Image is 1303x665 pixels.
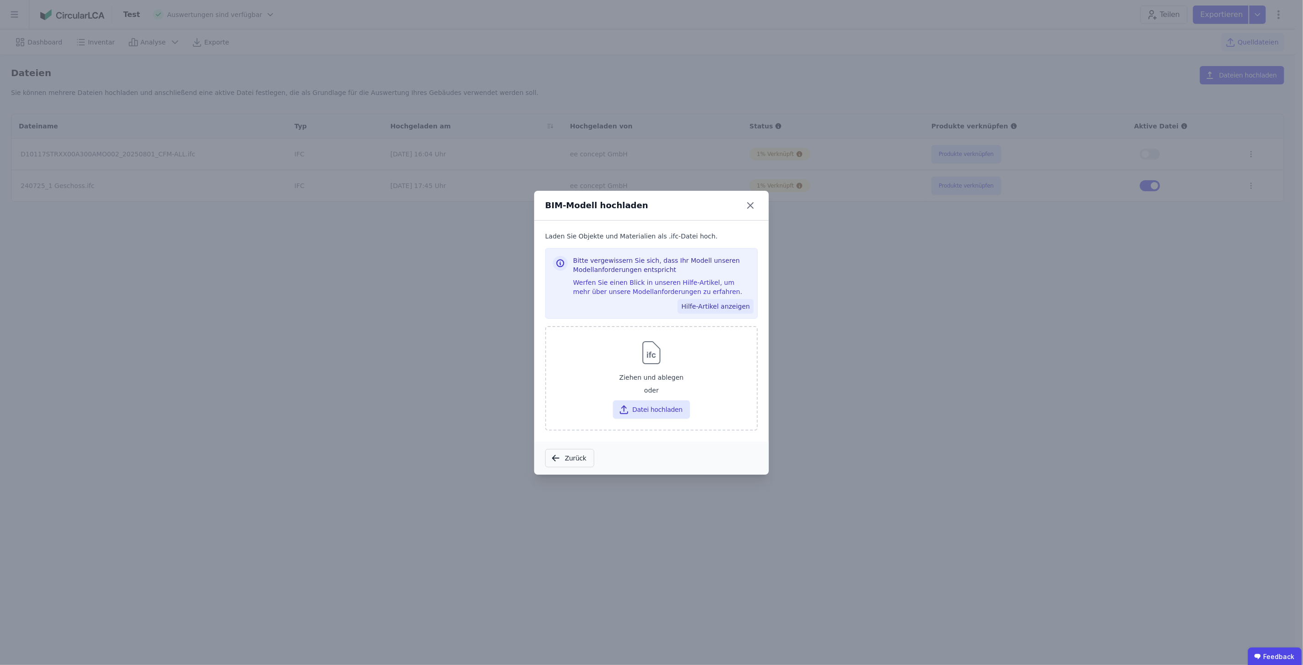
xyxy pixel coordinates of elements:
button: Hilfe-Artikel anzeigen [678,299,754,314]
div: Ziehen und ablegen [553,369,750,386]
button: Datei hochladen [613,400,690,419]
button: Zurück [545,449,594,467]
h3: Bitte vergewissern Sie sich, dass Ihr Modell unseren Modellanforderungen entspricht [573,256,750,278]
div: Werfen Sie einen Blick in unseren Hilfe-Artikel, um mehr über unsere Modellanforderungen zu erfah... [573,278,750,300]
div: BIM-Modell hochladen [545,199,648,212]
img: svg%3e [637,338,666,367]
div: oder [553,386,750,397]
div: Laden Sie Objekte und Materialien als .ifc-Datei hoch. [545,232,758,248]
